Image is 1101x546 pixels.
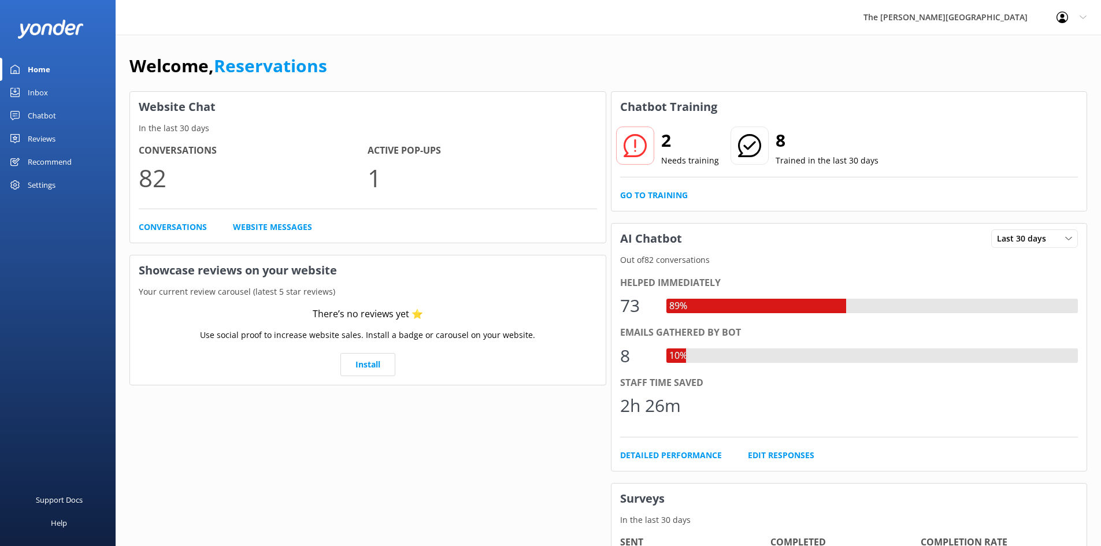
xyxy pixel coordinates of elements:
p: In the last 30 days [611,514,1087,526]
div: Emails gathered by bot [620,325,1078,340]
p: Needs training [661,154,719,167]
div: Chatbot [28,104,56,127]
p: Out of 82 conversations [611,254,1087,266]
h3: Website Chat [130,92,606,122]
div: Settings [28,173,55,196]
h1: Welcome, [129,52,327,80]
h2: 8 [776,127,878,154]
h3: Chatbot Training [611,92,726,122]
a: Detailed Performance [620,449,722,462]
a: Conversations [139,221,207,233]
div: Recommend [28,150,72,173]
p: 1 [368,158,596,197]
a: Install [340,353,395,376]
h3: Showcase reviews on your website [130,255,606,285]
div: Helped immediately [620,276,1078,291]
div: Support Docs [36,488,83,511]
p: Your current review carousel (latest 5 star reviews) [130,285,606,298]
h4: Conversations [139,143,368,158]
div: 10% [666,348,690,363]
div: Home [28,58,50,81]
a: Website Messages [233,221,312,233]
p: 82 [139,158,368,197]
p: Trained in the last 30 days [776,154,878,167]
div: 2h 26m [620,392,681,419]
h3: AI Chatbot [611,224,691,254]
p: In the last 30 days [130,122,606,135]
div: Reviews [28,127,55,150]
h2: 2 [661,127,719,154]
img: yonder-white-logo.png [17,20,84,39]
h3: Surveys [611,484,1087,514]
div: 89% [666,299,690,314]
div: Inbox [28,81,48,104]
div: Help [51,511,67,534]
a: Go to Training [620,189,688,202]
a: Edit Responses [748,449,814,462]
div: There’s no reviews yet ⭐ [313,307,423,322]
h4: Active Pop-ups [368,143,596,158]
div: Staff time saved [620,376,1078,391]
p: Use social proof to increase website sales. Install a badge or carousel on your website. [200,329,535,341]
a: Reservations [214,54,327,77]
div: 73 [620,292,655,320]
span: Last 30 days [997,232,1053,245]
div: 8 [620,342,655,370]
